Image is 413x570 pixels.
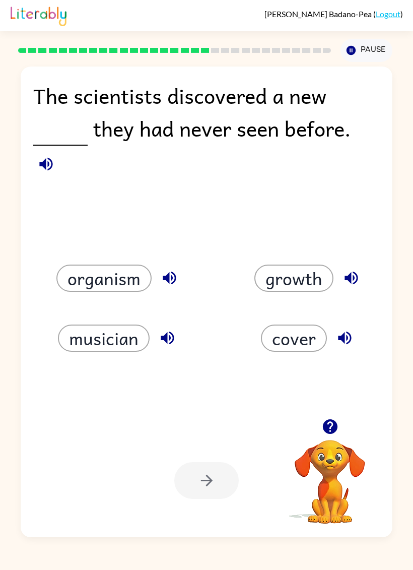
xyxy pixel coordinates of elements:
div: ( ) [264,9,403,19]
button: musician [58,325,150,352]
button: organism [56,265,152,292]
button: growth [254,265,333,292]
img: Literably [11,4,66,26]
button: cover [261,325,327,352]
div: The scientists discovered a new they had never seen before. [33,79,380,155]
span: [PERSON_NAME] Badano-Pea [264,9,373,19]
video: Your browser must support playing .mp4 files to use Literably. Please try using another browser. [280,424,380,525]
button: Pause [340,39,392,62]
a: Logout [376,9,400,19]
